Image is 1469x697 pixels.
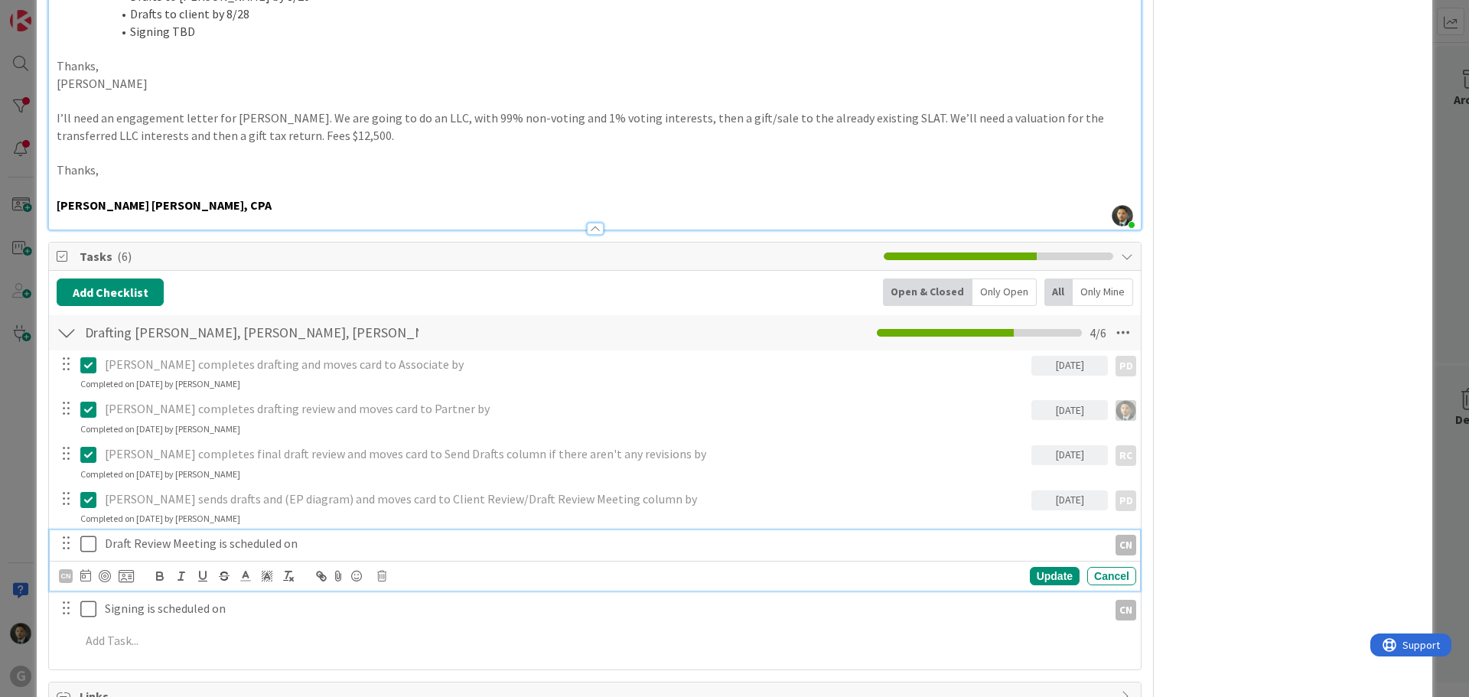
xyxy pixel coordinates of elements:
[80,377,240,391] div: Completed on [DATE] by [PERSON_NAME]
[1116,445,1136,466] div: RC
[1031,445,1108,465] div: [DATE]
[105,356,1025,373] p: [PERSON_NAME] completes drafting and moves card to Associate by
[972,278,1037,306] div: Only Open
[75,23,1133,41] li: Signing TBD
[59,569,73,583] div: CN
[1116,535,1136,555] div: CN
[1031,400,1108,420] div: [DATE]
[1116,490,1136,511] div: PD
[1090,324,1106,342] span: 4 / 6
[80,512,240,526] div: Completed on [DATE] by [PERSON_NAME]
[57,278,164,306] button: Add Checklist
[80,422,240,436] div: Completed on [DATE] by [PERSON_NAME]
[1112,205,1133,226] img: 8BZLk7E8pfiq8jCgjIaptuiIy3kiCTah.png
[75,5,1133,23] li: Drafts to client by 8/28
[105,400,1025,418] p: [PERSON_NAME] completes drafting review and moves card to Partner by
[80,319,424,347] input: Add Checklist...
[57,57,1133,75] p: Thanks,
[105,490,1025,508] p: [PERSON_NAME] sends drafts and (EP diagram) and moves card to Client Review/Draft Review Meeting ...
[1044,278,1073,306] div: All
[1030,567,1080,585] div: Update
[1031,490,1108,510] div: [DATE]
[1087,567,1136,585] div: Cancel
[32,2,70,21] span: Support
[105,445,1025,463] p: [PERSON_NAME] completes final draft review and moves card to Send Drafts column if there aren't a...
[1116,356,1136,376] div: PD
[57,161,1133,179] p: Thanks,
[105,535,1102,552] p: Draft Review Meeting is scheduled on
[1031,356,1108,376] div: [DATE]
[80,467,240,481] div: Completed on [DATE] by [PERSON_NAME]
[883,278,972,306] div: Open & Closed
[80,247,876,265] span: Tasks
[1116,400,1136,421] img: CG
[57,109,1133,144] p: I’ll need an engagement letter for [PERSON_NAME]. We are going to do an LLC, with 99% non-voting ...
[57,75,1133,93] p: [PERSON_NAME]
[105,600,1102,617] p: Signing is scheduled on
[1073,278,1133,306] div: Only Mine
[1116,600,1136,620] div: CN
[57,197,272,213] strong: [PERSON_NAME] [PERSON_NAME], CPA
[117,249,132,264] span: ( 6 )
